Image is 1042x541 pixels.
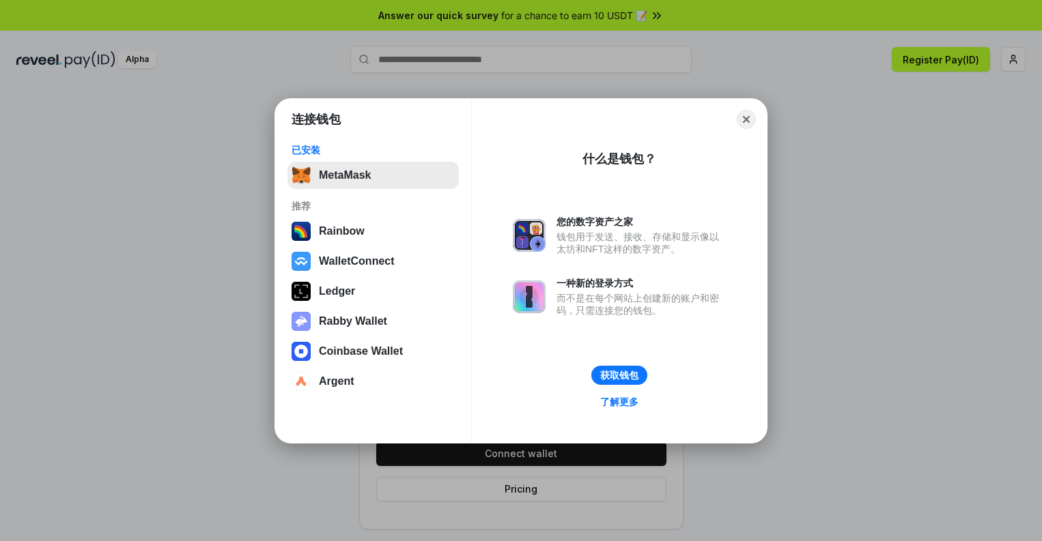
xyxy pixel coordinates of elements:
button: Ledger [287,278,459,305]
img: svg+xml,%3Csvg%20xmlns%3D%22http%3A%2F%2Fwww.w3.org%2F2000%2Fsvg%22%20fill%3D%22none%22%20viewBox... [513,280,546,313]
button: Close [737,110,756,129]
a: 了解更多 [592,393,647,411]
div: 了解更多 [600,396,638,408]
button: 获取钱包 [591,366,647,385]
div: Rainbow [319,225,365,237]
button: WalletConnect [287,248,459,275]
div: Ledger [319,285,355,297]
img: svg+xml,%3Csvg%20fill%3D%22none%22%20height%3D%2233%22%20viewBox%3D%220%200%2035%2033%22%20width%... [292,166,311,185]
button: MetaMask [287,162,459,189]
img: svg+xml,%3Csvg%20xmlns%3D%22http%3A%2F%2Fwww.w3.org%2F2000%2Fsvg%22%20width%3D%2228%22%20height%3... [292,282,311,301]
img: svg+xml,%3Csvg%20xmlns%3D%22http%3A%2F%2Fwww.w3.org%2F2000%2Fsvg%22%20fill%3D%22none%22%20viewBox... [513,219,546,252]
img: svg+xml,%3Csvg%20width%3D%2228%22%20height%3D%2228%22%20viewBox%3D%220%200%2028%2028%22%20fill%3D... [292,372,311,391]
button: Argent [287,368,459,395]
div: 推荐 [292,200,455,212]
img: svg+xml,%3Csvg%20width%3D%22120%22%20height%3D%22120%22%20viewBox%3D%220%200%20120%20120%22%20fil... [292,222,311,241]
div: 一种新的登录方式 [557,277,726,289]
div: 获取钱包 [600,369,638,381]
div: MetaMask [319,169,371,181]
button: Coinbase Wallet [287,338,459,365]
button: Rabby Wallet [287,308,459,335]
img: svg+xml,%3Csvg%20width%3D%2228%22%20height%3D%2228%22%20viewBox%3D%220%200%2028%2028%22%20fill%3D... [292,252,311,271]
img: svg+xml,%3Csvg%20width%3D%2228%22%20height%3D%2228%22%20viewBox%3D%220%200%2028%2028%22%20fill%3D... [292,342,311,361]
button: Rainbow [287,218,459,245]
div: WalletConnect [319,255,395,267]
div: Argent [319,375,354,388]
div: Rabby Wallet [319,315,387,327]
div: 已安装 [292,144,455,156]
h1: 连接钱包 [292,111,341,128]
div: 您的数字资产之家 [557,216,726,228]
div: 而不是在每个网站上创建新的账户和密码，只需连接您的钱包。 [557,292,726,317]
div: 钱包用于发送、接收、存储和显示像以太坊和NFT这样的数字资产。 [557,231,726,255]
div: 什么是钱包？ [582,151,656,167]
div: Coinbase Wallet [319,345,403,357]
img: svg+xml,%3Csvg%20xmlns%3D%22http%3A%2F%2Fwww.w3.org%2F2000%2Fsvg%22%20fill%3D%22none%22%20viewBox... [292,312,311,331]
